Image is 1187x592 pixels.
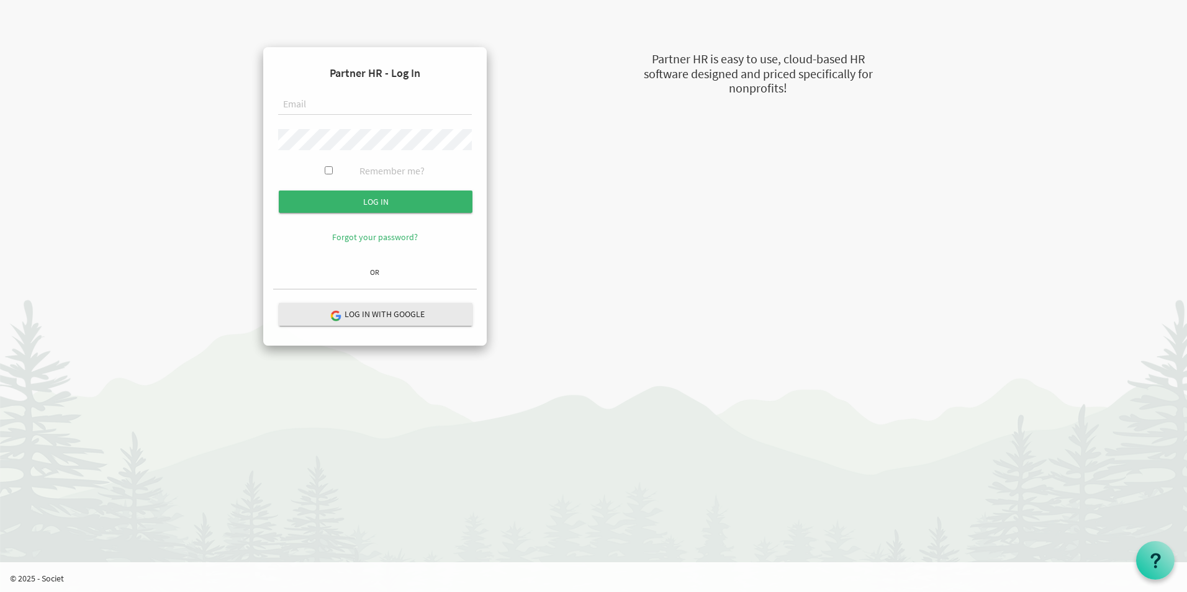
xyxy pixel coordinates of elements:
[330,310,341,321] img: google-logo.png
[279,303,472,326] button: Log in with Google
[278,94,472,115] input: Email
[581,79,935,97] div: nonprofits!
[332,231,418,243] a: Forgot your password?
[279,191,472,213] input: Log in
[359,164,425,178] label: Remember me?
[273,268,477,276] h6: OR
[581,65,935,83] div: software designed and priced specifically for
[10,572,1187,585] p: © 2025 - Societ
[581,50,935,68] div: Partner HR is easy to use, cloud-based HR
[273,57,477,89] h4: Partner HR - Log In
